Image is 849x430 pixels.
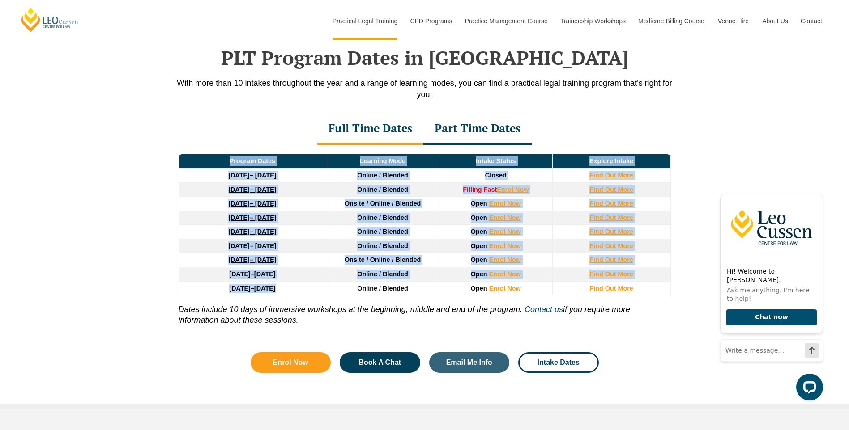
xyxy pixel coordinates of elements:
a: Book A Chat [340,352,420,373]
a: CPD Programs [403,2,458,40]
div: Full Time Dates [317,114,423,145]
a: Venue Hire [711,2,755,40]
span: Open [471,270,487,278]
a: Enrol Now [497,186,529,193]
p: With more than 10 intakes throughout the year and a range of learning modes, you can find a pract... [170,78,680,100]
a: Enrol Now [489,214,521,221]
span: Closed [485,172,507,179]
td: Explore Intake [552,154,670,169]
span: Enrol Now [273,359,308,366]
a: [DATE]– [DATE] [228,242,276,249]
a: Find Out More [589,200,633,207]
strong: [DATE] [228,228,250,235]
a: Medicare Billing Course [631,2,711,40]
span: Open [471,256,487,263]
td: Intake Status [439,154,552,169]
span: Online / Blended [357,172,408,179]
a: [DATE]– [DATE] [228,214,276,221]
strong: [DATE] [228,172,250,179]
a: Enrol Now [251,352,331,373]
strong: [DATE] [228,214,250,221]
a: About Us [755,2,794,40]
a: [DATE]– [DATE] [228,172,276,179]
a: Find Out More [589,256,633,263]
span: Online / Blended [357,214,408,221]
a: Practical Legal Training [326,2,404,40]
span: Onsite / Online / Blended [345,200,421,207]
span: [DATE] [254,285,276,292]
strong: Filling Fast [463,186,497,193]
span: Online / Blended [357,228,408,235]
strong: [DATE] [228,256,250,263]
a: [PERSON_NAME] Centre for Law [20,7,80,33]
span: Online / Blended [357,242,408,249]
a: Find Out More [589,242,633,249]
a: Enrol Now [489,285,521,292]
span: Open [471,214,487,221]
td: Program Dates [179,154,326,169]
span: Open [471,285,487,292]
a: Find Out More [589,228,633,235]
a: Enrol Now [489,256,521,263]
td: Learning Mode [326,154,439,169]
strong: [DATE] [229,270,251,278]
a: Intake Dates [518,352,599,373]
span: Open [471,242,487,249]
span: Online / Blended [357,186,408,193]
a: [DATE]– [DATE] [228,186,276,193]
a: Enrol Now [489,228,521,235]
span: Onsite / Online / Blended [345,256,421,263]
a: [DATE]– [DATE] [228,228,276,235]
p: if you require more information about these sessions. [179,295,671,325]
strong: [DATE] [228,242,250,249]
span: Open [471,200,487,207]
a: Find Out More [589,270,633,278]
span: Email Me Info [446,359,492,366]
span: Online / Blended [357,285,408,292]
div: Part Time Dates [423,114,532,145]
a: [DATE]–[DATE] [229,285,275,292]
span: Online / Blended [357,270,408,278]
a: [DATE]–[DATE] [229,270,275,278]
h2: PLT Program Dates in [GEOGRAPHIC_DATA] [170,46,680,69]
strong: [DATE] [228,186,250,193]
a: Email Me Info [429,352,510,373]
a: [DATE]– [DATE] [228,256,276,263]
span: Open [471,228,487,235]
span: [DATE] [254,270,276,278]
a: Traineeship Workshops [554,2,631,40]
a: Enrol Now [489,200,521,207]
strong: [DATE] [228,200,250,207]
span: Intake Dates [538,359,580,366]
iframe: LiveChat chat widget [713,185,827,408]
a: Contact [794,2,829,40]
a: Find Out More [589,172,633,179]
i: Dates include 10 days of immersive workshops at the beginning, middle and end of the program. [179,305,522,314]
strong: [DATE] [229,285,251,292]
a: Find Out More [589,285,633,292]
a: Contact us [525,305,563,314]
a: Find Out More [589,214,633,221]
span: Book A Chat [358,359,401,366]
a: Enrol Now [489,242,521,249]
a: Practice Management Course [458,2,554,40]
a: Find Out More [589,186,633,193]
a: [DATE]– [DATE] [228,200,276,207]
a: Enrol Now [489,270,521,278]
